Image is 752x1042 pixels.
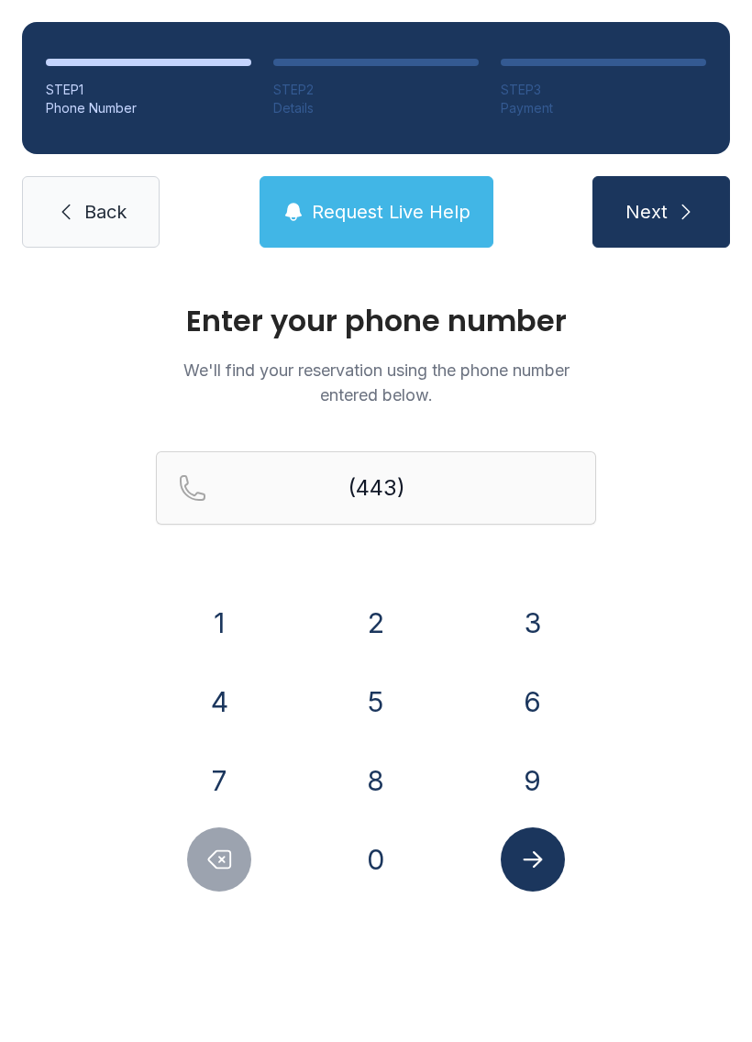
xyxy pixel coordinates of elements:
div: STEP 3 [501,81,706,99]
button: 0 [344,827,408,892]
span: Back [84,199,127,225]
button: 8 [344,748,408,813]
p: We'll find your reservation using the phone number entered below. [156,358,596,407]
button: Submit lookup form [501,827,565,892]
div: STEP 1 [46,81,251,99]
button: 1 [187,591,251,655]
button: 9 [501,748,565,813]
button: 5 [344,670,408,734]
button: 7 [187,748,251,813]
h1: Enter your phone number [156,306,596,336]
div: Details [273,99,479,117]
button: 3 [501,591,565,655]
span: Request Live Help [312,199,470,225]
span: Next [625,199,668,225]
button: 4 [187,670,251,734]
button: Delete number [187,827,251,892]
input: Reservation phone number [156,451,596,525]
div: STEP 2 [273,81,479,99]
button: 2 [344,591,408,655]
div: Phone Number [46,99,251,117]
div: Payment [501,99,706,117]
button: 6 [501,670,565,734]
